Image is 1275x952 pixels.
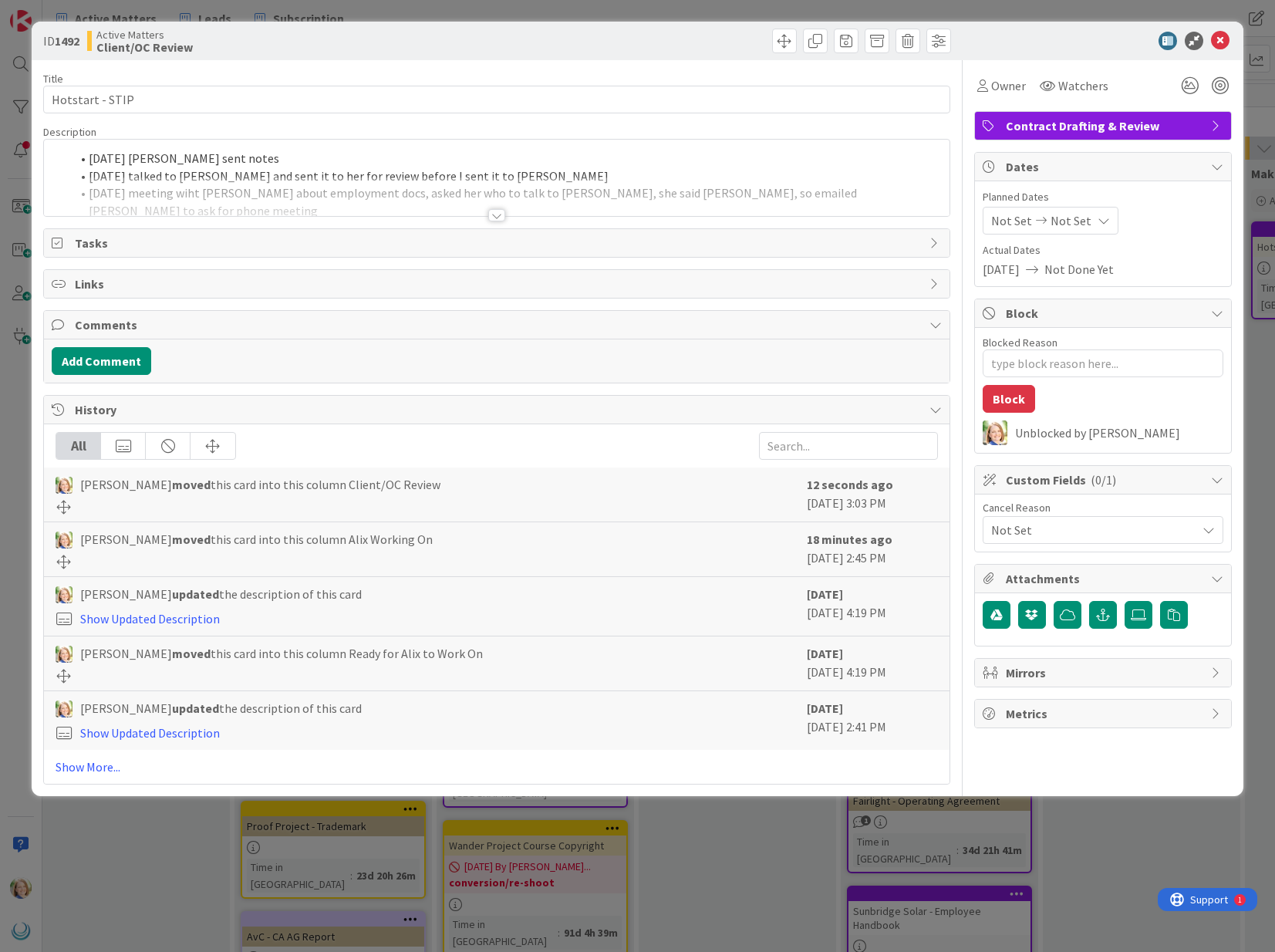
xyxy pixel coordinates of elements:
[80,475,440,494] span: [PERSON_NAME] this card into this column Client/OC Review
[56,586,73,603] img: AD
[807,477,893,492] b: 12 seconds ago
[56,758,937,776] a: Show More...
[1006,304,1203,322] span: Block
[172,477,211,492] b: moved
[1015,426,1223,440] div: Unblocked by [PERSON_NAME]
[983,336,1057,349] label: Blocked Reason
[96,29,193,41] span: Active Matters
[807,585,938,628] div: [DATE] 4:19 PM
[1051,211,1091,230] span: Not Set
[80,585,362,603] span: [PERSON_NAME] the description of this card
[56,646,73,663] img: AD
[1091,472,1116,488] span: ( 0/1 )
[1006,116,1203,135] span: Contract Drafting & Review
[172,586,219,602] b: updated
[75,316,921,334] span: Comments
[80,611,220,626] a: Show Updated Description
[807,699,938,742] div: [DATE] 2:41 PM
[1006,569,1203,588] span: Attachments
[983,385,1035,413] button: Block
[983,420,1007,445] img: AD
[32,2,70,21] span: Support
[807,646,843,661] b: [DATE]
[983,502,1223,513] div: Cancel Reason
[991,76,1026,95] span: Owner
[1058,76,1108,95] span: Watchers
[1044,260,1114,279] span: Not Done Yet
[1006,663,1203,682] span: Mirrors
[172,646,211,661] b: moved
[759,432,938,460] input: Search...
[80,699,362,717] span: [PERSON_NAME] the description of this card
[75,234,921,252] span: Tasks
[43,72,63,86] label: Title
[807,530,938,569] div: [DATE] 2:45 PM
[991,211,1032,230] span: Not Set
[96,41,193,53] b: Client/OC Review
[983,189,1223,205] span: Planned Dates
[56,532,73,549] img: AD
[983,260,1020,279] span: [DATE]
[56,477,73,494] img: AD
[172,700,219,716] b: updated
[991,521,1196,539] span: Not Set
[80,6,84,19] div: 1
[172,532,211,547] b: moved
[52,347,151,375] button: Add Comment
[1006,471,1203,489] span: Custom Fields
[807,475,938,514] div: [DATE] 3:03 PM
[807,644,938,683] div: [DATE] 4:19 PM
[75,275,921,293] span: Links
[56,433,101,459] div: All
[1006,157,1203,176] span: Dates
[55,33,79,49] b: 1492
[1006,704,1203,723] span: Metrics
[807,586,843,602] b: [DATE]
[70,167,941,185] li: [DATE] talked to [PERSON_NAME] and sent it to her for review before I sent it to [PERSON_NAME]
[75,400,921,419] span: History
[80,644,483,663] span: [PERSON_NAME] this card into this column Ready for Alix to Work On
[80,725,220,741] a: Show Updated Description
[80,530,433,549] span: [PERSON_NAME] this card into this column Alix Working On
[807,700,843,716] b: [DATE]
[70,150,941,167] li: [DATE] [PERSON_NAME] sent notes
[807,532,892,547] b: 18 minutes ago
[983,242,1223,258] span: Actual Dates
[43,32,79,50] span: ID
[56,700,73,717] img: AD
[43,125,96,139] span: Description
[43,86,950,113] input: type card name here...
